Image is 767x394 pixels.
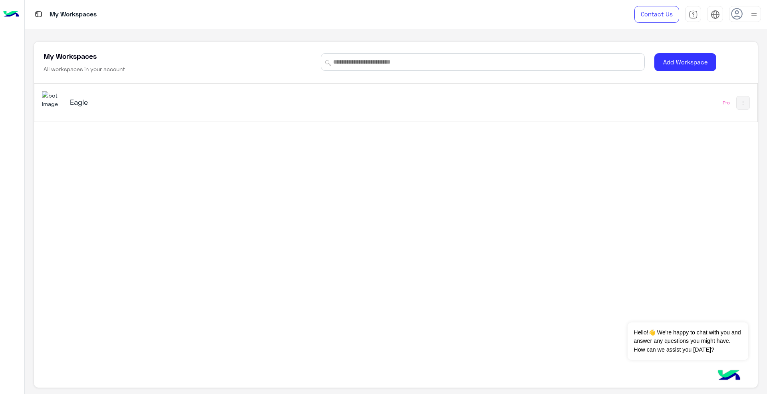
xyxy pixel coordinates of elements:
[634,6,679,23] a: Contact Us
[711,10,720,19] img: tab
[749,10,759,20] img: profile
[44,51,97,61] h5: My Workspaces
[685,6,701,23] a: tab
[44,65,125,73] h6: All workspaces in your account
[3,6,19,23] img: Logo
[689,10,698,19] img: tab
[723,100,730,106] div: Pro
[715,362,743,390] img: hulul-logo.png
[34,9,44,19] img: tab
[628,322,748,360] span: Hello!👋 We're happy to chat with you and answer any questions you might have. How can we assist y...
[70,97,325,107] h5: Eagle
[50,9,97,20] p: My Workspaces
[654,53,716,71] button: Add Workspace
[42,91,64,108] img: 713415422032625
